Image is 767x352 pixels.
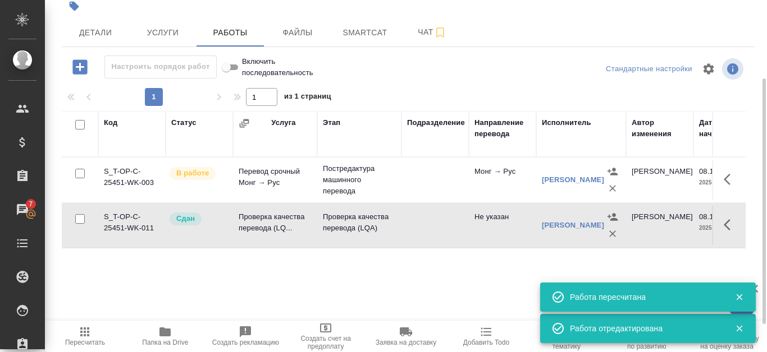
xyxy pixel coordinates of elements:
[323,211,396,234] p: Проверка качества перевода (LQA)
[604,180,621,197] button: Удалить
[142,339,188,346] span: Папка на Drive
[717,211,744,238] button: Здесь прячутся важные кнопки
[45,321,125,352] button: Пересчитать
[626,160,693,200] td: [PERSON_NAME]
[271,117,295,128] div: Услуга
[542,117,591,128] div: Исполнитель
[526,321,606,352] button: Определить тематику
[323,117,340,128] div: Этап
[469,160,536,200] td: Монг → Рус
[65,55,95,78] button: Добавить работу
[542,221,604,229] a: [PERSON_NAME]
[604,209,621,225] button: Назначить
[338,26,392,40] span: Smartcat
[65,339,105,346] span: Пересчитать
[3,196,42,224] a: 7
[293,335,359,350] span: Создать счет на предоплату
[98,160,166,200] td: S_T-OP-C-25451-WK-003
[168,211,227,226] div: Менеджер проверил работу исполнителя, передает ее на следующий этап
[271,26,325,40] span: Файлы
[463,339,509,346] span: Добавить Todo
[233,206,317,245] td: Проверка качества перевода (LQ...
[323,163,396,197] p: Постредактура машинного перевода
[125,321,206,352] button: Папка на Drive
[366,321,446,352] button: Заявка на доставку
[728,292,751,302] button: Закрыть
[699,223,744,234] p: 2025
[176,168,209,179] p: В работе
[98,206,166,245] td: S_T-OP-C-25451-WK-011
[728,323,751,334] button: Закрыть
[542,175,604,184] a: [PERSON_NAME]
[695,55,722,82] span: Настроить таблицу
[699,167,720,175] p: 08.10,
[626,206,693,245] td: [PERSON_NAME]
[233,160,317,200] td: Перевод срочный Монг → Рус
[604,225,621,242] button: Удалить
[242,56,313,78] span: Включить последовательность
[699,212,720,221] p: 08.10,
[717,166,744,193] button: Здесь прячутся важные кнопки
[603,61,695,78] div: split button
[206,321,286,352] button: Создать рекламацию
[533,335,600,350] span: Определить тематику
[699,117,744,140] div: Дата начала
[570,323,718,334] div: Работа отредактирована
[104,117,117,128] div: Код
[699,177,744,188] p: 2025
[632,117,688,140] div: Автор изменения
[171,117,197,128] div: Статус
[604,163,621,180] button: Назначить
[405,25,459,39] span: Чат
[446,321,526,352] button: Добавить Todo
[722,58,746,80] span: Посмотреть информацию
[69,26,122,40] span: Детали
[176,213,195,224] p: Сдан
[22,198,39,210] span: 7
[433,26,447,39] svg: Подписаться
[376,339,436,346] span: Заявка на доставку
[203,26,257,40] span: Работы
[286,321,366,352] button: Создать счет на предоплату
[570,291,718,303] div: Работа пересчитана
[407,117,465,128] div: Подразделение
[168,166,227,181] div: Исполнитель выполняет работу
[474,117,531,140] div: Направление перевода
[136,26,190,40] span: Услуги
[239,118,250,129] button: Сгруппировать
[212,339,279,346] span: Создать рекламацию
[469,206,536,245] td: Не указан
[284,90,331,106] span: из 1 страниц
